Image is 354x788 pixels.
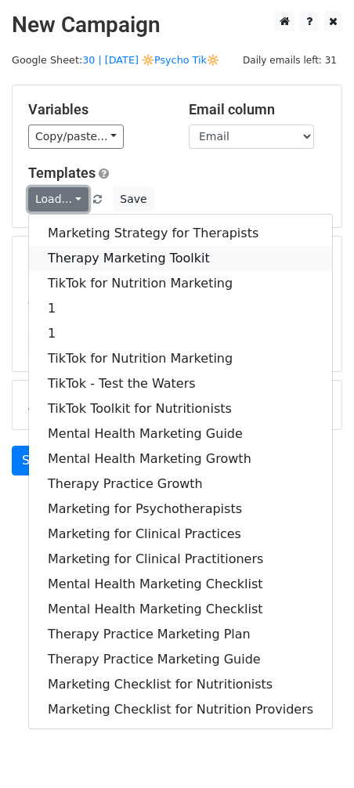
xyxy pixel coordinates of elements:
[29,647,332,672] a: Therapy Practice Marketing Guide
[29,697,332,722] a: Marketing Checklist for Nutrition Providers
[28,125,124,149] a: Copy/paste...
[29,221,332,246] a: Marketing Strategy for Therapists
[29,246,332,271] a: Therapy Marketing Toolkit
[113,187,154,211] button: Save
[12,12,342,38] h2: New Campaign
[29,346,332,371] a: TikTok for Nutrition Marketing
[28,101,165,118] h5: Variables
[29,371,332,396] a: TikTok - Test the Waters
[237,54,342,66] a: Daily emails left: 31
[29,446,332,472] a: Mental Health Marketing Growth
[189,101,326,118] h5: Email column
[29,396,332,421] a: TikTok Toolkit for Nutritionists
[237,52,342,69] span: Daily emails left: 31
[29,522,332,547] a: Marketing for Clinical Practices
[29,472,332,497] a: Therapy Practice Growth
[29,296,332,321] a: 1
[276,713,354,788] iframe: Chat Widget
[29,622,332,647] a: Therapy Practice Marketing Plan
[29,497,332,522] a: Marketing for Psychotherapists
[29,672,332,697] a: Marketing Checklist for Nutritionists
[28,187,88,211] a: Load...
[12,54,219,66] small: Google Sheet:
[29,421,332,446] a: Mental Health Marketing Guide
[29,271,332,296] a: TikTok for Nutrition Marketing
[28,164,96,181] a: Templates
[29,597,332,622] a: Mental Health Marketing Checklist
[82,54,219,66] a: 30 | [DATE] 🔆Psycho Tik🔆
[29,547,332,572] a: Marketing for Clinical Practitioners
[29,321,332,346] a: 1
[12,446,63,475] a: Send
[29,572,332,597] a: Mental Health Marketing Checklist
